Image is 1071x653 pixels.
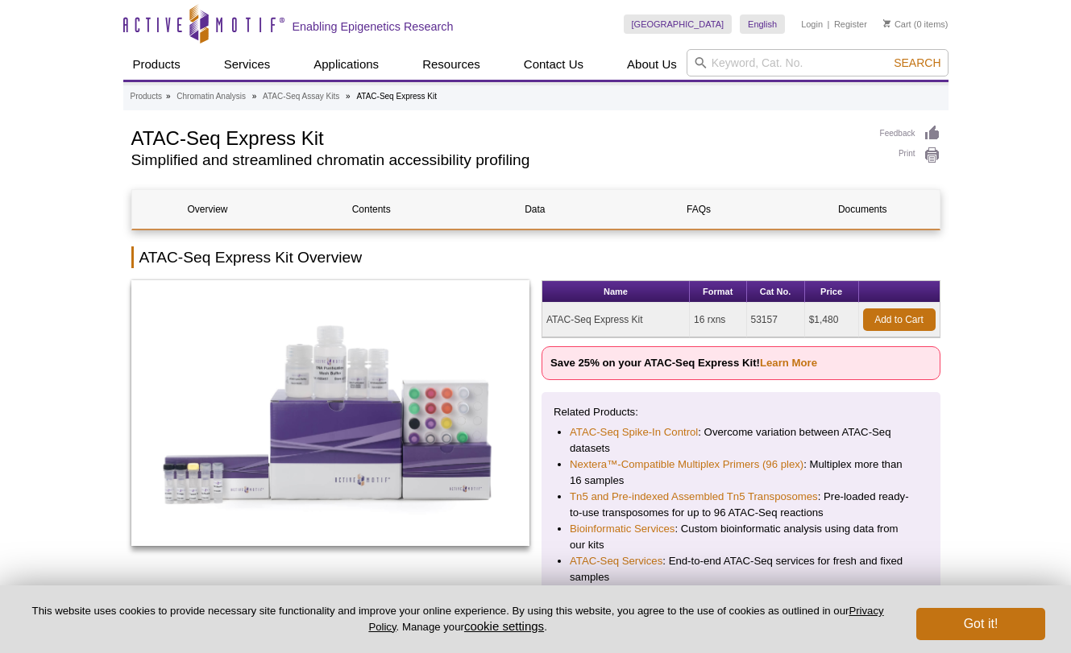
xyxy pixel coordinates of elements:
[293,19,454,34] h2: Enabling Epigenetics Research
[131,246,940,268] h2: ATAC-Seq Express Kit Overview
[690,281,747,303] th: Format
[26,604,890,634] p: This website uses cookies to provide necessary site functionality and improve your online experie...
[880,147,940,164] a: Print
[617,49,687,80] a: About Us
[368,605,883,632] a: Privacy Policy
[690,303,747,337] td: 16 rxns
[787,190,938,229] a: Documents
[296,190,447,229] a: Contents
[916,608,1045,640] button: Got it!
[356,92,437,101] li: ATAC-Seq Express Kit
[624,14,733,34] a: [GEOGRAPHIC_DATA]
[880,125,940,143] a: Feedback
[760,357,817,369] a: Learn More
[805,281,859,303] th: Price
[542,281,690,303] th: Name
[166,92,171,101] li: »
[542,303,690,337] td: ATAC-Seq Express Kit
[570,553,912,585] li: : End-to-end ATAC-Seq services for fresh and fixed samples
[550,357,817,369] strong: Save 25% on your ATAC-Seq Express Kit!
[805,303,859,337] td: $1,480
[346,92,351,101] li: »
[514,49,593,80] a: Contact Us
[570,457,912,489] li: : Multiplex more than 16 samples
[883,14,949,34] li: (0 items)
[570,553,662,569] a: ATAC-Seq Services
[570,424,912,457] li: : Overcome variation between ATAC-Seq datasets
[883,19,911,30] a: Cart
[554,404,928,420] p: Related Products:
[834,19,867,30] a: Register
[894,56,940,69] span: Search
[413,49,490,80] a: Resources
[570,457,803,473] a: Nextera™-Compatible Multiplex Primers (96 plex)
[889,56,945,70] button: Search
[570,424,698,440] a: ATAC-Seq Spike-In Control
[132,190,284,229] a: Overview
[883,19,890,27] img: Your Cart
[123,49,190,80] a: Products
[176,89,246,104] a: Chromatin Analysis
[747,303,805,337] td: 53157
[214,49,280,80] a: Services
[263,89,339,104] a: ATAC-Seq Assay Kits
[740,14,785,34] a: English
[131,280,530,546] img: ATAC-Seq Express Kit
[828,14,830,34] li: |
[131,125,864,149] h1: ATAC-Seq Express Kit
[801,19,823,30] a: Login
[863,308,936,331] a: Add to Cart
[459,190,611,229] a: Data
[252,92,257,101] li: »
[131,89,162,104] a: Products
[570,521,675,537] a: Bioinformatic Services
[464,619,544,633] button: cookie settings
[747,281,805,303] th: Cat No.
[623,190,774,229] a: FAQs
[570,521,912,553] li: : Custom bioinformatic analysis using data from our kits
[570,489,912,521] li: : Pre-loaded ready-to-use transposomes for up to 96 ATAC-Seq reactions
[687,49,949,76] input: Keyword, Cat. No.
[304,49,388,80] a: Applications
[131,153,864,167] h2: Simplified and streamlined chromatin accessibility profiling
[570,489,818,505] a: Tn5 and Pre-indexed Assembled Tn5 Transposomes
